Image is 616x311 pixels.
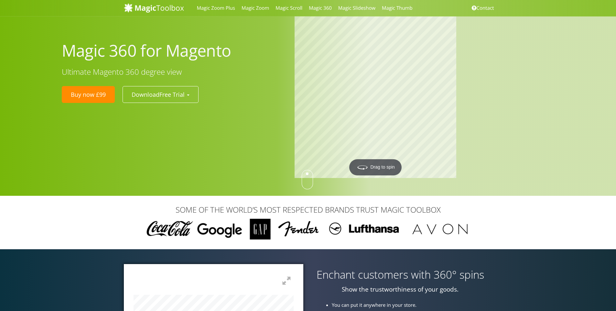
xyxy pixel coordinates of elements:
[313,269,488,281] h3: Enchant customers with 360° spins
[62,68,285,76] h3: Ultimate Magento 360 degree view
[62,86,115,103] a: Buy now £99
[313,286,488,293] p: Show the trustworthiness of your goods.
[124,3,184,13] img: MagicToolbox.com - Image tools for your website
[123,86,199,103] button: DownloadFree Trial
[143,219,474,239] img: Magic Toolbox Customers
[124,205,492,214] h3: SOME OF THE WORLD’S MOST RESPECTED BRANDS TRUST MAGIC TOOLBOX
[159,91,185,98] span: Free Trial
[62,40,285,61] h1: Magic 360 for Magento
[332,301,493,309] li: You can put it anywhere in your store.
[295,16,456,178] a: Drag to spin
